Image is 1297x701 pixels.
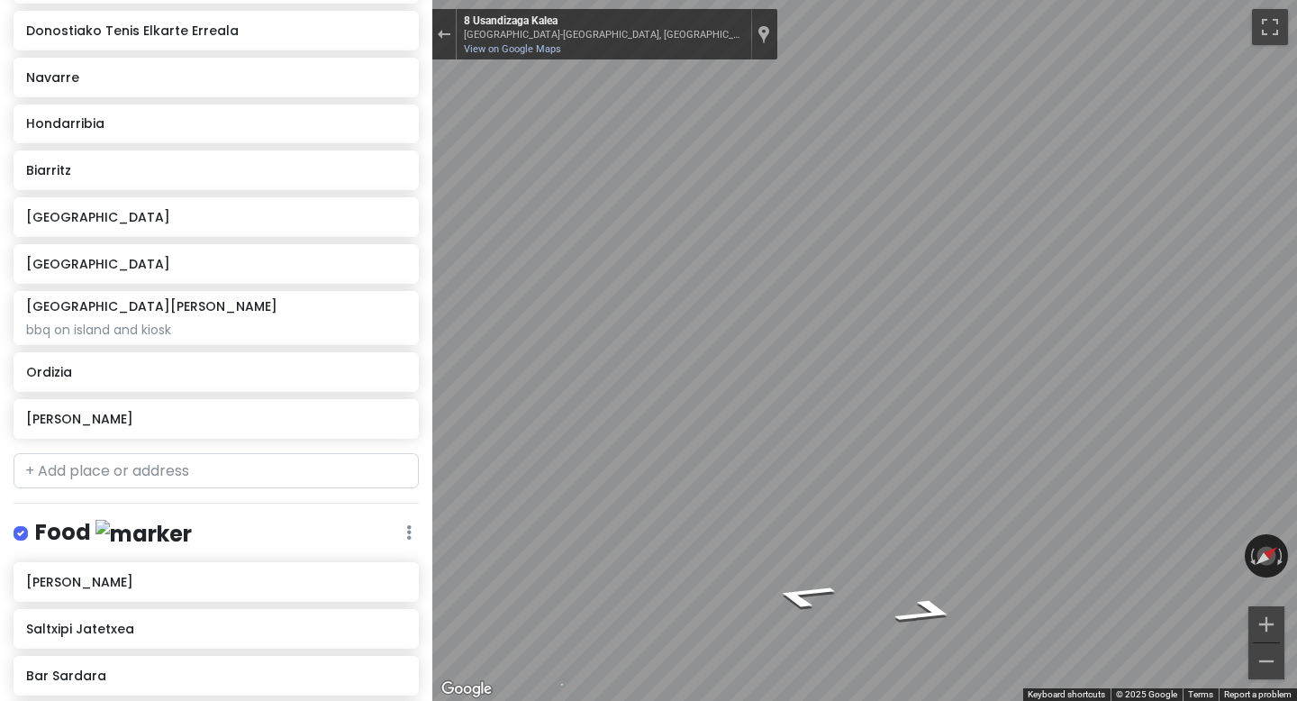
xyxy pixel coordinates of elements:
[464,43,561,55] a: View on Google Maps
[26,411,405,427] h6: [PERSON_NAME]
[26,574,405,590] h6: [PERSON_NAME]
[26,621,405,637] h6: Saltxipi Jatetxea
[26,209,405,225] h6: [GEOGRAPHIC_DATA]
[26,162,405,178] h6: Biarritz
[26,298,277,314] h6: [GEOGRAPHIC_DATA][PERSON_NAME]
[1252,9,1288,45] button: Toggle fullscreen view
[26,364,405,380] h6: Ordizia
[867,593,985,631] path: Go Northeast, Usandizaga Kalea
[14,453,419,489] input: + Add place or address
[561,684,567,690] div: Muka
[26,256,405,272] h6: [GEOGRAPHIC_DATA]
[1245,534,1257,578] button: Rotate counterclockwise
[26,668,405,684] h6: Bar Sardara
[26,23,405,39] h6: Donostiako Tenis Elkarte Erreala
[1275,534,1288,578] button: Rotate clockwise
[744,577,862,615] path: Go Southwest, Usandizaga Kalea
[432,23,456,47] button: Exit the Street View
[26,322,405,338] div: bbq on island and kiosk
[1224,689,1292,699] a: Report a problem
[437,678,496,701] a: Open this area in Google Maps (opens a new window)
[437,678,496,701] img: Google
[1248,606,1284,642] button: Zoom in
[757,24,770,44] a: Show location on map
[1244,535,1289,577] button: Reset the view
[464,14,743,29] div: 8 Usandizaga Kalea
[35,518,192,548] h4: Food
[1116,689,1177,699] span: © 2025 Google
[26,69,405,86] h6: Navarre
[95,520,192,548] img: marker
[1188,689,1213,699] a: Terms (opens in new tab)
[1028,688,1105,701] button: Keyboard shortcuts
[464,29,743,41] div: [GEOGRAPHIC_DATA]-[GEOGRAPHIC_DATA], [GEOGRAPHIC_DATA]
[1248,643,1284,679] button: Zoom out
[26,115,405,132] h6: Hondarribia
